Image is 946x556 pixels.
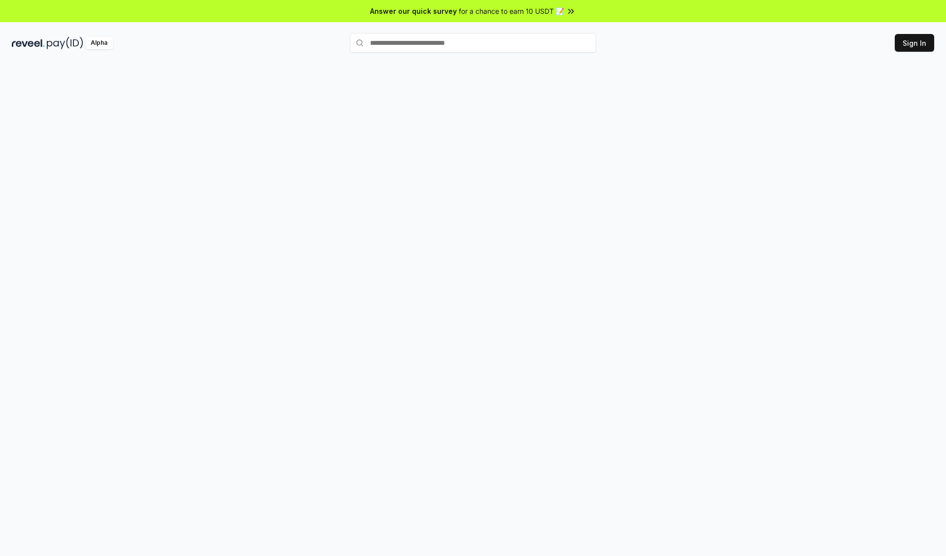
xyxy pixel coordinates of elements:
img: reveel_dark [12,37,45,49]
div: Alpha [85,37,113,49]
span: Answer our quick survey [370,6,457,16]
span: for a chance to earn 10 USDT 📝 [459,6,564,16]
img: pay_id [47,37,83,49]
button: Sign In [895,34,934,52]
